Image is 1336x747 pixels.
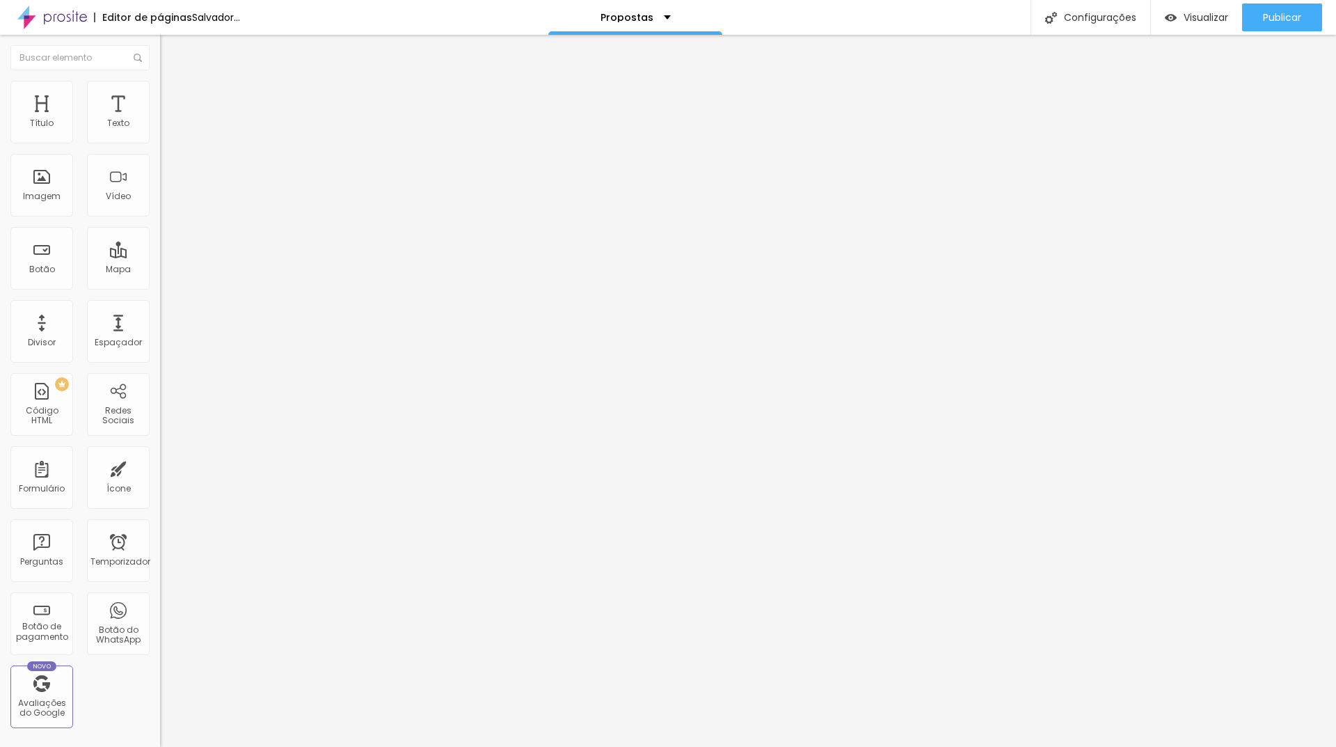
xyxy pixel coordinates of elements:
[18,697,66,718] font: Avaliações do Google
[106,190,131,202] font: Vídeo
[102,404,134,426] font: Redes Sociais
[1242,3,1322,31] button: Publicar
[102,10,192,24] font: Editor de páginas
[16,620,68,642] font: Botão de pagamento
[106,482,131,494] font: Ícone
[1263,10,1301,24] font: Publicar
[1165,12,1177,24] img: view-1.svg
[1184,10,1228,24] font: Visualizar
[10,45,150,70] input: Buscar elemento
[160,35,1336,747] iframe: Editor
[1151,3,1242,31] button: Visualizar
[192,10,240,24] font: Salvador...
[29,263,55,275] font: Botão
[33,662,51,670] font: Novo
[28,336,56,348] font: Divisor
[19,482,65,494] font: Formulário
[30,117,54,129] font: Título
[1045,12,1057,24] img: Ícone
[134,54,142,62] img: Ícone
[26,404,58,426] font: Código HTML
[106,263,131,275] font: Mapa
[1064,10,1136,24] font: Configurações
[23,190,61,202] font: Imagem
[90,556,150,567] font: Temporizador
[95,336,142,348] font: Espaçador
[20,556,63,567] font: Perguntas
[107,117,129,129] font: Texto
[601,10,653,24] font: Propostas
[96,624,141,645] font: Botão do WhatsApp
